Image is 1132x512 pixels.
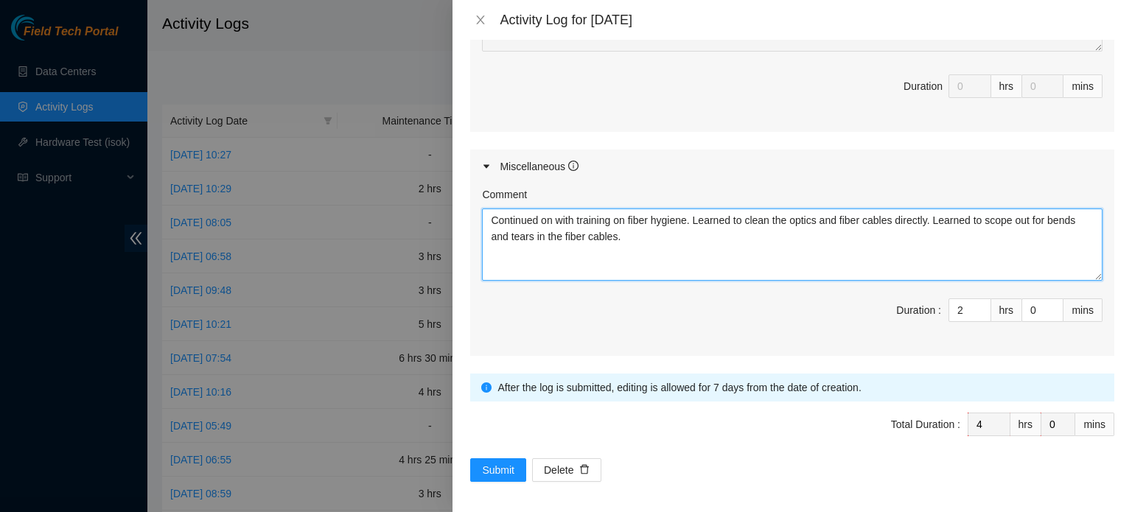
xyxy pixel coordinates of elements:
div: After the log is submitted, editing is allowed for 7 days from the date of creation. [497,379,1103,396]
div: mins [1063,298,1103,322]
label: Comment [482,186,527,203]
div: Duration : [896,302,941,318]
div: Miscellaneous info-circle [470,150,1114,183]
button: Close [470,13,491,27]
div: Miscellaneous [500,158,579,175]
button: Submit [470,458,526,482]
button: Deletedelete [532,458,601,482]
span: info-circle [568,161,579,171]
span: Submit [482,462,514,478]
span: caret-right [482,162,491,171]
div: Total Duration : [891,416,960,432]
span: delete [579,464,590,476]
div: hrs [991,74,1022,98]
div: mins [1075,413,1114,436]
div: Duration [904,78,943,94]
span: info-circle [481,382,492,393]
div: hrs [991,298,1022,322]
span: Delete [544,462,573,478]
div: Activity Log for [DATE] [500,12,1114,28]
textarea: Comment [482,208,1103,281]
span: close [475,14,486,26]
div: hrs [1010,413,1041,436]
div: mins [1063,74,1103,98]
